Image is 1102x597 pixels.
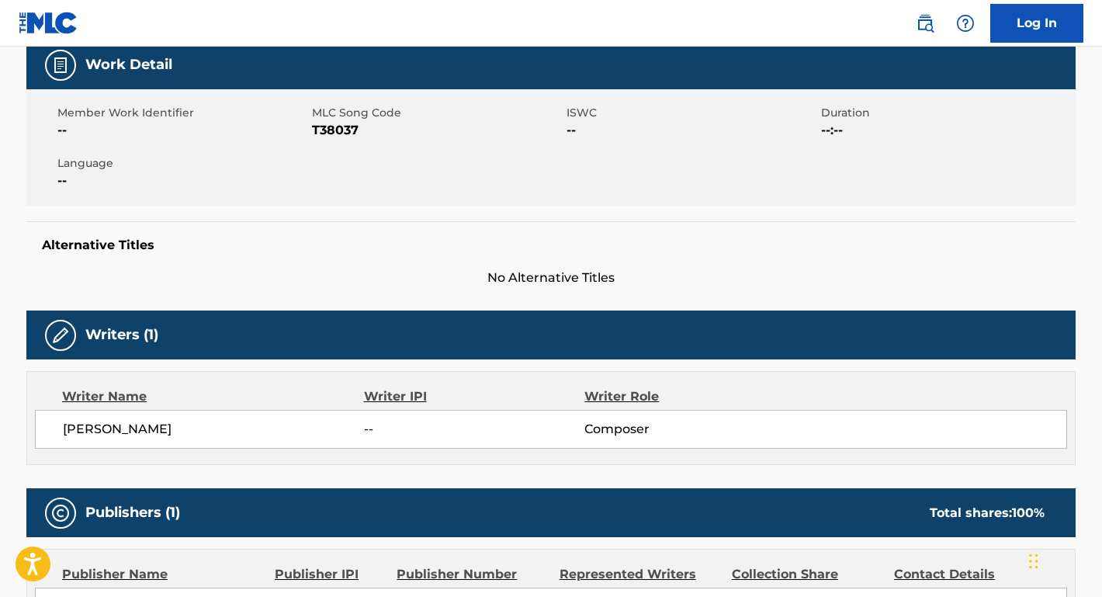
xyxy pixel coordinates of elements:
[26,269,1076,287] span: No Alternative Titles
[930,504,1045,522] div: Total shares:
[567,121,817,140] span: --
[85,56,172,74] h5: Work Detail
[63,420,364,439] span: [PERSON_NAME]
[19,12,78,34] img: MLC Logo
[57,105,308,121] span: Member Work Identifier
[42,238,1060,253] h5: Alternative Titles
[990,4,1083,43] a: Log In
[916,14,934,33] img: search
[312,121,563,140] span: T38037
[1024,522,1102,597] div: Widget de chat
[275,565,385,584] div: Publisher IPI
[364,420,584,439] span: --
[57,155,308,172] span: Language
[956,14,975,33] img: help
[950,8,981,39] div: Help
[51,56,70,75] img: Work Detail
[397,565,547,584] div: Publisher Number
[85,326,158,344] h5: Writers (1)
[85,504,180,522] h5: Publishers (1)
[821,121,1072,140] span: --:--
[821,105,1072,121] span: Duration
[584,420,785,439] span: Composer
[51,504,70,522] img: Publishers
[894,565,1045,584] div: Contact Details
[584,387,785,406] div: Writer Role
[57,121,308,140] span: --
[364,387,585,406] div: Writer IPI
[1024,522,1102,597] iframe: Chat Widget
[1012,505,1045,520] span: 100 %
[1029,538,1038,585] div: Glisser
[57,172,308,190] span: --
[51,326,70,345] img: Writers
[560,565,720,584] div: Represented Writers
[62,387,364,406] div: Writer Name
[732,565,882,584] div: Collection Share
[910,8,941,39] a: Public Search
[62,565,263,584] div: Publisher Name
[567,105,817,121] span: ISWC
[312,105,563,121] span: MLC Song Code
